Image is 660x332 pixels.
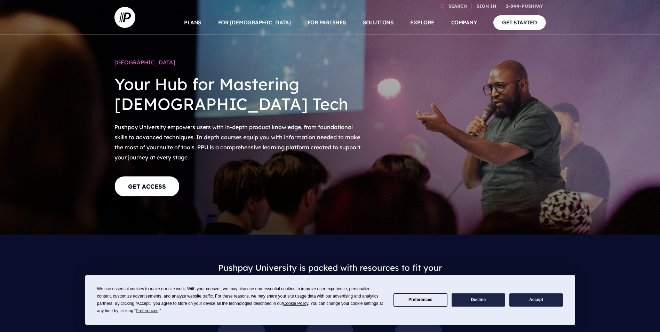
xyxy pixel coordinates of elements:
span: Cookie Policy [283,301,308,306]
a: SOLUTIONS [363,10,394,35]
h3: Pushpay University is packed with resources to fit your learning style and needs, including: [208,257,452,290]
a: GET ACCESS [114,176,180,197]
button: Accept [509,293,563,307]
span: Preferences [136,308,158,313]
a: GET STARTED [493,15,546,30]
button: Preferences [393,293,447,307]
a: FOR [DEMOGRAPHIC_DATA] [218,10,291,35]
a: COMPANY [451,10,477,35]
h2: Your Hub for Mastering [DEMOGRAPHIC_DATA] Tech [114,69,361,119]
span: Pushpay University empowers users with in-depth product knowledge, from foundational skills to ad... [114,124,360,160]
a: PLANS [184,10,201,35]
div: We use essential cookies to make our site work. With your consent, we may also use non-essential ... [97,285,385,315]
div: Cookie Consent Prompt [85,275,575,325]
a: FOR PARISHES [308,10,346,35]
button: Decline [452,293,505,307]
a: EXPLORE [410,10,435,35]
h1: [GEOGRAPHIC_DATA] [114,56,361,69]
